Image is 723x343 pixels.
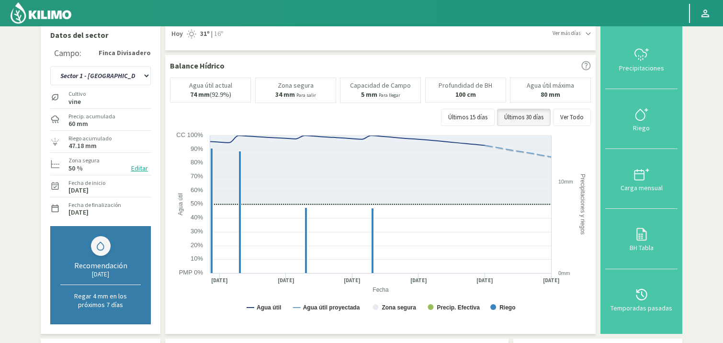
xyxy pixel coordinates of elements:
text: 50% [191,200,203,207]
text: 70% [191,172,203,180]
text: Riego [499,304,515,311]
div: BH Tabla [608,244,675,251]
label: Cultivo [68,90,86,98]
p: Agua útil máxima [527,82,574,89]
text: 20% [191,241,203,249]
div: Riego [608,125,675,131]
button: Editar [128,163,151,174]
span: Hoy [170,29,183,39]
text: Agua útil proyectada [303,304,360,311]
div: Recomendación [60,261,141,270]
text: Fecha [373,286,389,293]
span: Ver más días [553,29,581,37]
label: Riego acumulado [68,134,112,143]
label: vine [68,99,86,105]
b: 80 mm [541,90,560,99]
img: Kilimo [10,1,72,24]
text: 10mm [558,179,573,184]
p: Balance Hídrico [170,60,225,71]
div: Temporadas pasadas [608,305,675,311]
label: 50 % [68,165,83,171]
label: Fecha de inicio [68,179,105,187]
text: [DATE] [410,277,427,284]
label: Zona segura [68,156,100,165]
button: Riego [605,89,678,149]
text: 30% [191,228,203,235]
div: [DATE] [60,270,141,278]
p: Profundidad de BH [439,82,492,89]
text: 40% [191,214,203,221]
label: 60 mm [68,121,88,127]
text: 10% [191,255,203,262]
strong: 31º [200,29,210,38]
span: | [211,29,213,39]
text: [DATE] [476,277,493,284]
text: Precip. Efectiva [437,304,480,311]
b: 5 mm [361,90,377,99]
small: Para llegar [379,92,400,98]
span: 16º [213,29,223,39]
text: [DATE] [278,277,294,284]
label: Precip. acumulada [68,112,115,121]
label: Fecha de finalización [68,201,121,209]
button: Temporadas pasadas [605,269,678,329]
b: 100 cm [455,90,476,99]
div: Carga mensual [608,184,675,191]
p: Zona segura [278,82,314,89]
text: 60% [191,186,203,194]
text: Precipitaciones y riegos [579,174,586,235]
button: BH Tabla [605,209,678,269]
button: Ver Todo [553,109,591,126]
b: 34 mm [275,90,295,99]
text: PMP 0% [179,269,203,276]
text: [DATE] [344,277,361,284]
div: Campo: [54,48,81,58]
button: Últimos 15 días [441,109,495,126]
text: 80% [191,159,203,166]
p: Datos del sector [50,29,151,41]
text: [DATE] [543,277,560,284]
text: 0mm [558,270,570,276]
button: Precipitaciones [605,29,678,89]
text: [DATE] [211,277,228,284]
div: Precipitaciones [608,65,675,71]
p: Agua útil actual [189,82,232,89]
text: Zona segura [382,304,416,311]
button: Últimos 30 días [497,109,551,126]
button: Carga mensual [605,149,678,209]
text: 90% [191,145,203,152]
p: Capacidad de Campo [350,82,411,89]
small: Para salir [296,92,316,98]
text: Agua útil [177,193,184,216]
p: Regar 4 mm en los próximos 7 días [60,292,141,309]
label: [DATE] [68,209,89,216]
strong: Finca Divisadero [99,48,151,58]
b: 74 mm [190,90,210,99]
label: [DATE] [68,187,89,194]
text: Agua útil [257,304,281,311]
p: (92.9%) [190,91,231,98]
text: CC 100% [176,131,203,138]
label: 47.18 mm [68,143,97,149]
